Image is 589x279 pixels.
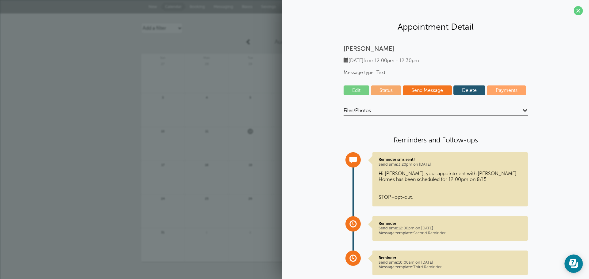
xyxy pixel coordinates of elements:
[379,162,398,167] span: Send time:
[204,196,210,201] span: 25
[160,230,166,234] span: 31
[564,254,583,273] iframe: Resource center
[403,85,452,95] a: Send Message
[379,157,522,167] p: 3:20pm on [DATE]
[275,38,294,45] span: August
[229,54,272,60] span: Tue
[190,4,205,9] span: Booking
[344,136,528,145] h4: Reminders and Follow-ups
[160,162,166,167] span: 17
[487,85,526,95] a: Payments
[204,129,210,133] span: 11
[204,95,210,100] span: 4
[344,45,528,53] p: [PERSON_NAME]
[379,265,413,269] span: Message template:
[344,58,419,63] span: [DATE] 12:00pm - 12:30pm
[185,54,229,60] span: Mon
[160,129,166,133] span: 10
[379,226,398,230] span: Send time:
[344,70,528,76] span: Message type: Text
[204,61,210,66] span: 28
[379,221,522,236] p: 12:00pm on [DATE] Second Reminder
[204,162,210,167] span: 18
[255,35,334,49] a: August 2025
[379,171,522,200] p: Hi [PERSON_NAME], your appointment with [PERSON_NAME] Homes has been scheduled for 12:00pm on 8/1...
[148,4,157,9] span: New
[161,3,185,11] a: Calendar
[371,85,402,95] a: Status
[160,61,166,66] span: 27
[453,85,486,95] a: Delete
[379,260,398,265] span: Send time:
[379,157,415,162] strong: Reminder sms sent!
[248,129,253,133] span: 12
[160,196,166,201] span: 24
[248,162,253,167] span: 19
[344,85,369,95] a: Edit
[160,95,166,100] span: 3
[364,58,375,63] span: from
[272,54,316,60] span: Wed
[261,4,276,9] span: Settings
[248,95,253,100] span: 5
[242,4,252,9] span: Blasts
[165,4,182,9] span: Calendar
[214,4,233,9] span: Messaging
[248,196,253,201] span: 26
[141,54,185,60] span: Sun
[248,230,253,234] span: 2
[379,255,522,270] p: 10:00am on [DATE] Third Reminder
[379,231,413,235] span: Message template:
[379,221,396,226] strong: Reminder
[204,230,210,234] span: 1
[248,61,253,66] span: 29
[379,255,396,260] strong: Reminder
[344,107,371,114] span: Files/Photos
[288,21,583,32] h2: Appointment Detail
